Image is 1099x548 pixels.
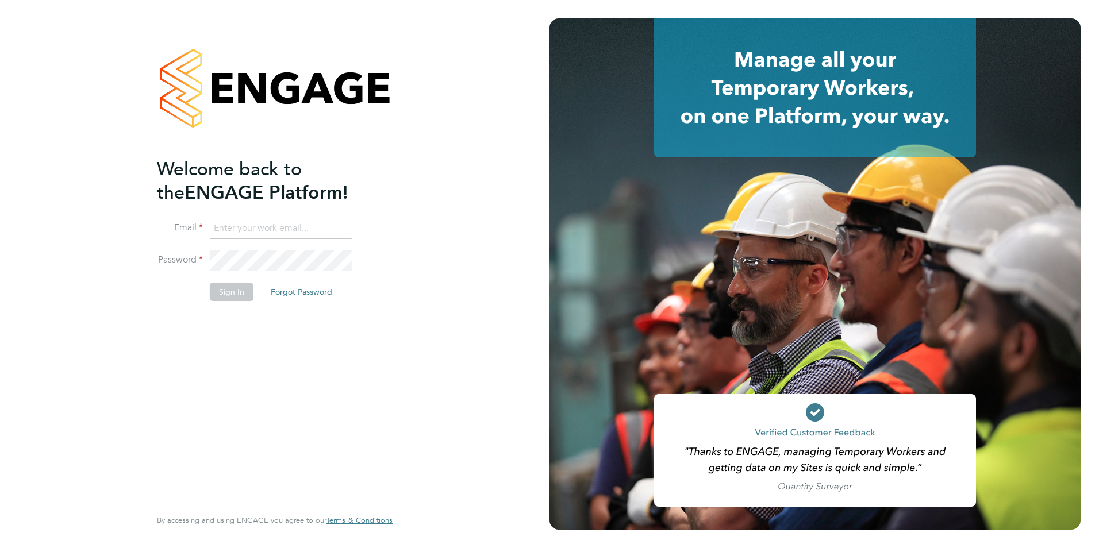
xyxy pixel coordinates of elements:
label: Email [157,222,203,234]
h2: ENGAGE Platform! [157,157,381,204]
button: Forgot Password [262,283,341,301]
span: By accessing and using ENGAGE you agree to our [157,515,393,525]
a: Terms & Conditions [326,516,393,525]
span: Welcome back to the [157,158,302,204]
label: Password [157,254,203,266]
input: Enter your work email... [210,218,352,239]
button: Sign In [210,283,253,301]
